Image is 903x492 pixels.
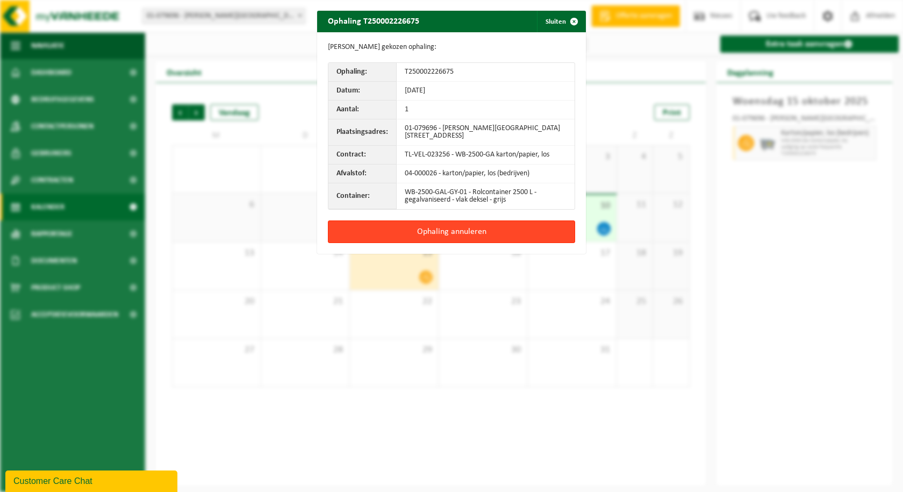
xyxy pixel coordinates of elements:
td: 1 [397,101,575,119]
th: Datum: [328,82,397,101]
th: Ophaling: [328,63,397,82]
button: Sluiten [537,11,585,32]
th: Afvalstof: [328,165,397,183]
th: Plaatsingsadres: [328,119,397,146]
td: T250002226675 [397,63,575,82]
td: 01-079696 - [PERSON_NAME][GEOGRAPHIC_DATA][STREET_ADDRESS] [397,119,575,146]
td: [DATE] [397,82,575,101]
button: Ophaling annuleren [328,220,575,243]
td: TL-VEL-023256 - WB-2500-GA karton/papier, los [397,146,575,165]
p: [PERSON_NAME] gekozen ophaling: [328,43,575,52]
iframe: chat widget [5,468,180,492]
th: Contract: [328,146,397,165]
th: Container: [328,183,397,209]
th: Aantal: [328,101,397,119]
td: 04-000026 - karton/papier, los (bedrijven) [397,165,575,183]
h2: Ophaling T250002226675 [317,11,430,31]
td: WB-2500-GAL-GY-01 - Rolcontainer 2500 L - gegalvaniseerd - vlak deksel - grijs [397,183,575,209]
